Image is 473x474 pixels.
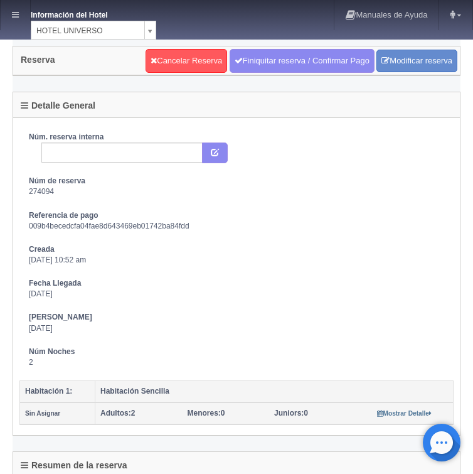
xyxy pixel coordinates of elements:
[21,101,95,110] h4: Detalle General
[29,221,444,232] dd: 009b4becedcfa04fae8d643469eb01742ba84fdd
[274,409,308,417] span: 0
[274,409,304,417] strong: Juniors:
[230,49,375,73] a: Finiquitar reserva / Confirmar Pago
[25,410,60,417] small: Sin Asignar
[36,21,139,40] span: HOTEL UNIVERSO
[29,278,444,289] dt: Fecha Llegada
[29,357,444,368] dd: 2
[29,210,444,221] dt: Referencia de pago
[29,323,444,334] dd: [DATE]
[21,55,55,65] h4: Reserva
[25,387,72,396] b: Habitación 1:
[188,409,225,417] span: 0
[29,289,444,299] dd: [DATE]
[31,21,156,40] a: HOTEL UNIVERSO
[29,255,444,266] dd: [DATE] 10:52 am
[29,176,444,186] dt: Núm de reserva
[377,410,432,417] small: Mostrar Detalle
[21,461,127,470] h4: Resumen de la reserva
[376,50,457,73] a: Modificar reserva
[377,409,432,417] a: Mostrar Detalle
[29,132,444,143] dt: Núm. reserva interna
[95,381,454,403] th: Habitación Sencilla
[29,347,444,357] dt: Núm Noches
[188,409,221,417] strong: Menores:
[100,409,135,417] span: 2
[146,49,227,73] a: Cancelar Reserva
[29,312,444,323] dt: [PERSON_NAME]
[29,244,444,255] dt: Creada
[100,409,131,417] strong: Adultos:
[29,186,444,197] dd: 274094
[31,6,131,21] dt: Información del Hotel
